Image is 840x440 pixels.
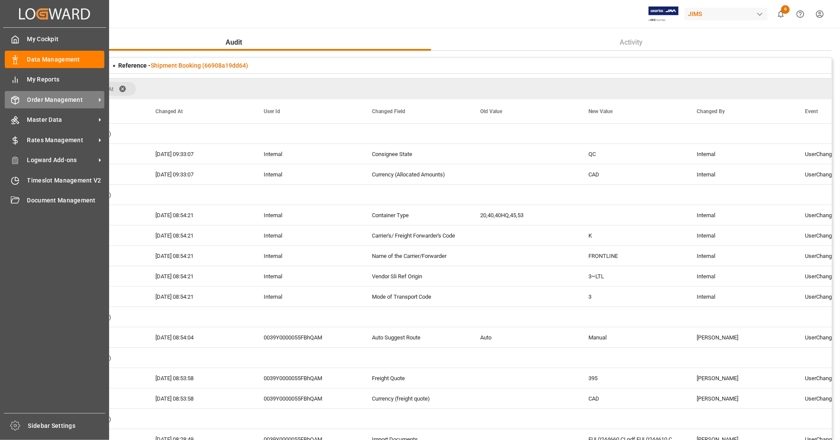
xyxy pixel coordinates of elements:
div: [DATE] 09:33:07 [145,164,253,184]
div: Internal [253,266,362,286]
span: Reference - [118,62,248,69]
span: Order Management [27,95,96,104]
div: [DATE] 08:54:21 [145,287,253,306]
div: QC [578,144,686,164]
span: User Id [264,108,280,114]
div: Internal [253,225,362,245]
a: Shipment Booking (66908a19dd64) [151,62,248,69]
div: Internal [686,246,795,266]
div: Internal [253,205,362,225]
div: Auto [470,327,578,347]
span: Master Data [27,115,96,124]
div: [DATE] 09:33:07 [145,144,253,164]
div: Internal [253,144,362,164]
a: Timeslot Management V2 [5,172,104,189]
div: [DATE] 08:54:04 [145,327,253,347]
div: Freight Quote [362,368,470,388]
div: Internal [686,144,795,164]
div: [DATE] 08:54:21 [145,266,253,286]
img: Exertis%20JAM%20-%20Email%20Logo.jpg_1722504956.jpg [649,7,678,22]
button: show 6 new notifications [771,4,791,24]
span: Sidebar Settings [28,421,106,430]
div: Carrier's/ Freight Forwarder's Code [362,225,470,245]
div: Manual [578,327,686,347]
div: 0039Y0000055FBhQAM [253,327,362,347]
span: New Value [588,108,613,114]
div: Container Type [362,205,470,225]
button: Activity [431,34,832,51]
span: Event [805,108,818,114]
button: Audit [37,34,431,51]
span: 6 [781,5,790,14]
div: [DATE] 08:54:21 [145,246,253,266]
div: [DATE] 08:53:58 [145,388,253,408]
div: Internal [686,266,795,286]
div: Auto Suggest Route [362,327,470,347]
div: 395 [578,368,686,388]
div: 3 [578,287,686,306]
div: [DATE] 08:54:21 [145,225,253,245]
span: Changed By [697,108,725,114]
div: CAD [578,388,686,408]
span: Changed Field [372,108,405,114]
div: Name of the Carrier/Forwarder [362,246,470,266]
div: [PERSON_NAME] [686,388,795,408]
div: [PERSON_NAME] [686,368,795,388]
button: Help Center [791,4,810,24]
div: K [578,225,686,245]
span: Data Management [27,55,105,64]
a: Document Management [5,192,104,209]
div: Consignee State [362,144,470,164]
div: FRONTLINE [578,246,686,266]
div: 0039Y0000055FBhQAM [253,388,362,408]
div: Internal [686,164,795,184]
span: Activity [617,37,646,48]
div: 0039Y0000055FBhQAM [253,368,362,388]
span: Document Management [27,196,105,205]
div: 3~LTL [578,266,686,286]
span: Audit [222,37,246,48]
span: My Cockpit [27,35,105,44]
a: My Cockpit [5,31,104,48]
div: JIMS [685,8,768,20]
a: Data Management [5,51,104,68]
div: Internal [686,205,795,225]
span: My Reports [27,75,105,84]
div: Vendor Sli Ref Origin [362,266,470,286]
span: Changed At [155,108,183,114]
div: Currency (freight quote) [362,388,470,408]
button: JIMS [685,6,771,22]
div: Mode of Transport Code [362,287,470,306]
div: Currency (Allocated Amounts) [362,164,470,184]
div: [DATE] 08:53:58 [145,368,253,388]
span: Timeslot Management V2 [27,176,105,185]
span: Logward Add-ons [27,156,96,165]
a: My Reports [5,71,104,88]
div: Internal [253,287,362,306]
div: CAD [578,164,686,184]
div: 20,40,40HQ,45,53 [470,205,578,225]
span: Rates Management [27,136,96,145]
div: Internal [253,246,362,266]
div: Internal [253,164,362,184]
span: Old Value [480,108,502,114]
div: [PERSON_NAME] [686,327,795,347]
div: Internal [686,225,795,245]
div: [DATE] 08:54:21 [145,205,253,225]
div: Internal [686,287,795,306]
